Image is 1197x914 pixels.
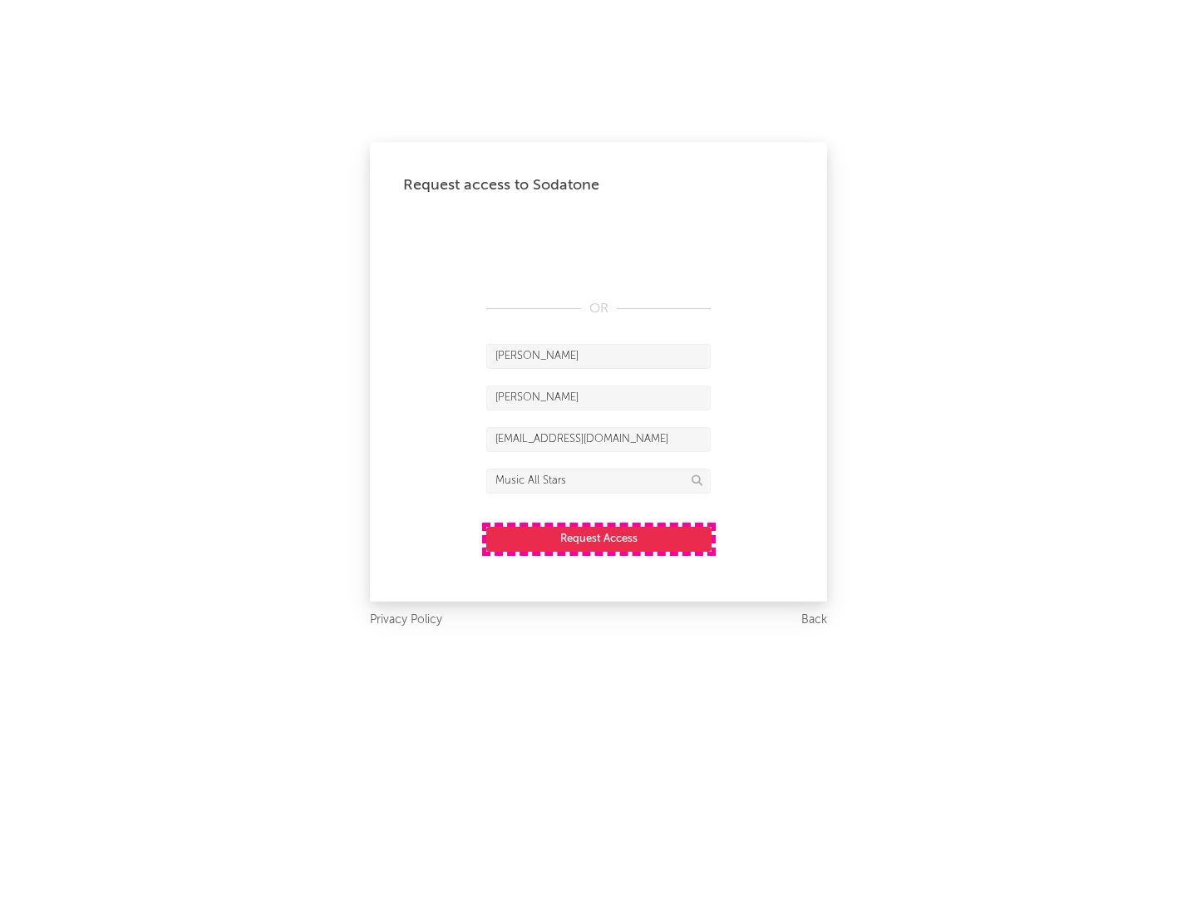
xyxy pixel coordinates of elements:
input: Email [486,427,711,452]
a: Privacy Policy [370,610,442,631]
a: Back [801,610,827,631]
input: Division [486,469,711,494]
input: Last Name [486,386,711,410]
div: OR [486,299,711,319]
div: Request access to Sodatone [403,175,794,195]
button: Request Access [486,527,712,552]
input: First Name [486,344,711,369]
